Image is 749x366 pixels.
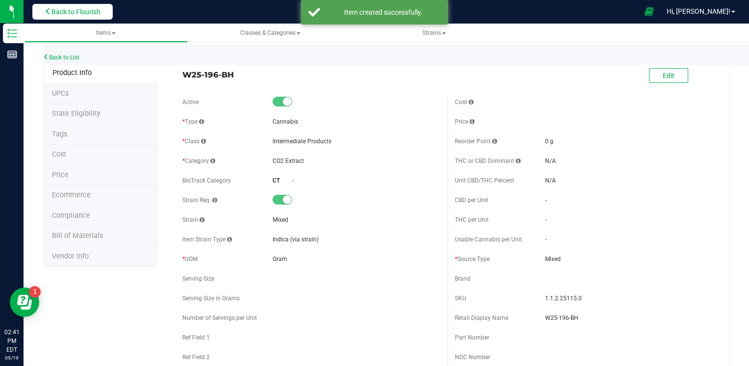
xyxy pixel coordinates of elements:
[273,236,319,243] span: Indica (via strain)
[52,150,66,158] span: Cost
[182,99,199,105] span: Active
[455,118,474,125] span: Price
[545,236,547,243] span: -
[545,255,713,263] span: Mixed
[545,177,556,184] span: N/A
[545,294,713,303] span: 1.1.2.25115.0
[182,197,217,204] span: Strain Req.
[455,99,474,105] span: Cost
[10,288,39,317] iframe: Resource center
[4,354,19,362] p: 09/19
[638,2,660,21] span: Open Ecommerce Menu
[545,157,556,164] span: N/A
[455,197,488,204] span: CBD per Unit
[545,314,713,322] span: W25-196-BH
[182,334,210,341] span: Ref Field 1
[455,216,489,223] span: THC per Unit
[182,256,198,262] span: UOM
[273,256,287,262] span: Gram
[545,197,547,204] span: -
[667,7,730,15] span: Hi, [PERSON_NAME]!
[52,171,69,179] span: Price
[545,138,553,145] span: 0 g
[455,275,471,282] span: Brand
[43,54,79,61] a: Back to List
[182,314,257,321] span: Number of Servings per Unit
[182,236,232,243] span: Item Strain Type
[325,7,441,17] div: Item created successfully.
[7,28,17,38] inline-svg: Inventory
[649,68,688,83] button: Edit
[182,275,214,282] span: Serving Size
[32,4,113,20] button: Back to Flourish
[273,216,288,223] span: Mixed
[455,314,508,321] span: Retail Display Name
[96,29,116,36] span: Items
[545,216,547,223] span: -
[29,286,41,298] iframe: Resource center unread badge
[182,69,440,80] span: W25-196-BH
[455,236,522,243] span: Usable Cannabis per Unit
[273,138,331,145] span: Intermediate Products
[455,138,497,145] span: Reorder Point
[52,252,89,261] span: Vendor Info
[273,157,304,164] span: CO2 Extract
[52,211,90,220] span: Compliance
[182,354,210,361] span: Ref Field 2
[182,177,231,184] span: BioTrack Category
[182,118,204,125] span: Type
[240,29,300,36] span: Classes & Categories
[455,334,489,341] span: Part Number
[455,157,521,164] span: THC or CBD Dominant
[423,29,446,36] span: Strains
[52,89,69,98] span: Tag
[455,177,514,184] span: Unit CBD/THC Percent
[663,72,674,79] span: Edit
[4,328,19,354] p: 02:41 PM EDT
[7,50,17,59] inline-svg: Reports
[52,69,92,77] span: Product Info
[52,130,67,138] span: Tag
[52,232,103,240] span: Bill of Materials
[51,8,100,16] span: Back to Flourish
[182,138,206,145] span: Class
[52,109,100,118] span: Tag
[292,177,294,184] span: -
[455,295,466,302] span: SKU
[455,256,490,262] span: Source Type
[52,191,91,199] span: Ecommerce
[182,216,204,223] span: Strain
[273,118,298,125] span: Cannabis
[455,354,490,361] span: NDC Number
[182,157,215,164] span: Category
[273,176,292,185] div: CT
[182,295,240,302] span: Serving Size in Grams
